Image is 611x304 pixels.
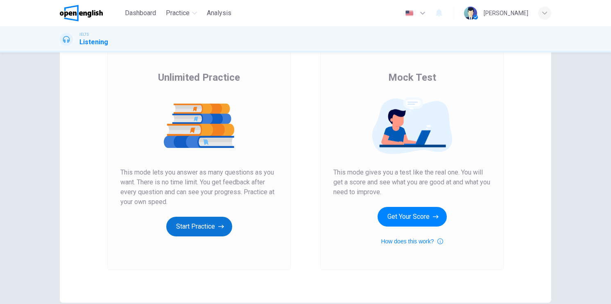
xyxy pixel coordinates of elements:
span: Analysis [207,8,231,18]
button: Get Your Score [378,207,447,227]
button: How does this work? [381,236,443,246]
img: OpenEnglish logo [60,5,103,21]
span: Unlimited Practice [158,71,240,84]
a: OpenEnglish logo [60,5,122,21]
button: Analysis [204,6,235,20]
span: This mode gives you a test like the real one. You will get a score and see what you are good at a... [333,168,491,197]
img: en [404,10,414,16]
span: This mode lets you answer as many questions as you want. There is no time limit. You get feedback... [120,168,278,207]
img: Profile picture [464,7,477,20]
div: [PERSON_NAME] [484,8,528,18]
span: IELTS [79,32,89,37]
button: Practice [163,6,200,20]
button: Start Practice [166,217,232,236]
span: Dashboard [125,8,156,18]
span: Practice [166,8,190,18]
h1: Listening [79,37,108,47]
span: Mock Test [388,71,436,84]
button: Dashboard [122,6,159,20]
